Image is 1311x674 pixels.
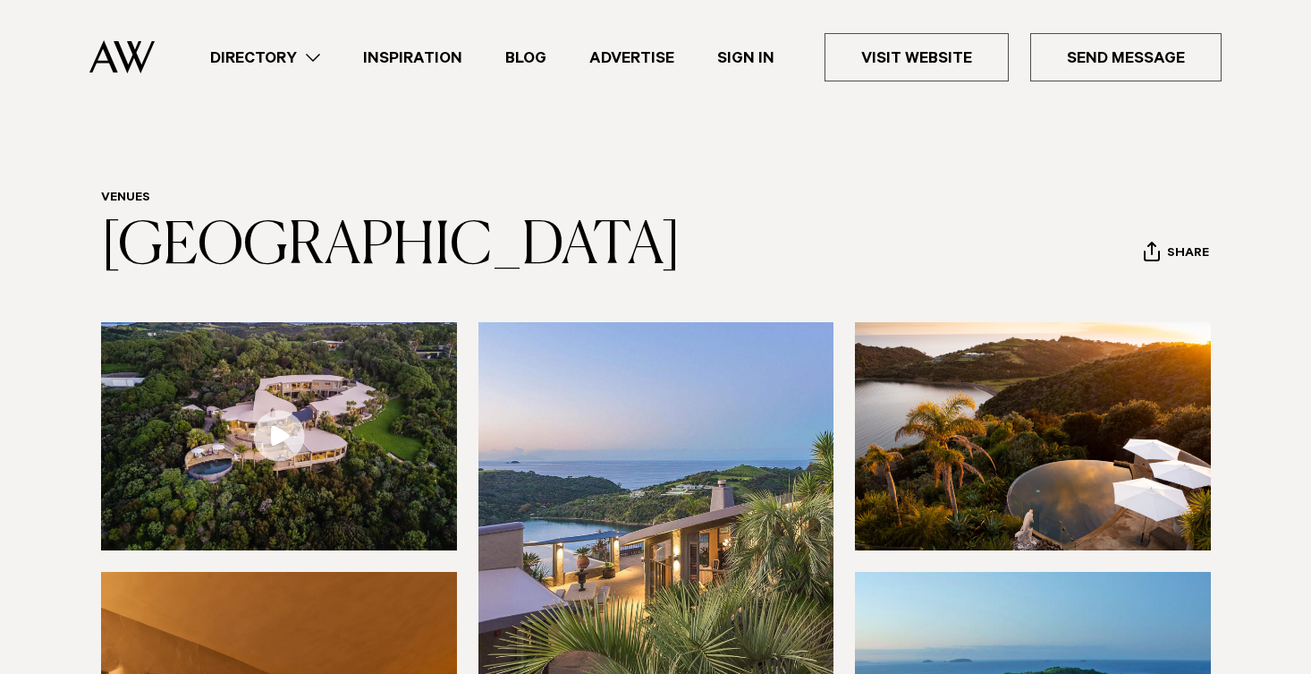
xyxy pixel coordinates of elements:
[696,46,796,70] a: Sign In
[1030,33,1222,81] a: Send Message
[101,192,150,206] a: Venues
[342,46,484,70] a: Inspiration
[189,46,342,70] a: Directory
[1143,241,1210,268] button: Share
[1167,246,1209,263] span: Share
[825,33,1009,81] a: Visit Website
[101,218,681,276] a: [GEOGRAPHIC_DATA]
[855,322,1211,550] img: Swimming pool at luxury resort on Waiheke Island
[568,46,696,70] a: Advertise
[484,46,568,70] a: Blog
[89,40,155,73] img: Auckland Weddings Logo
